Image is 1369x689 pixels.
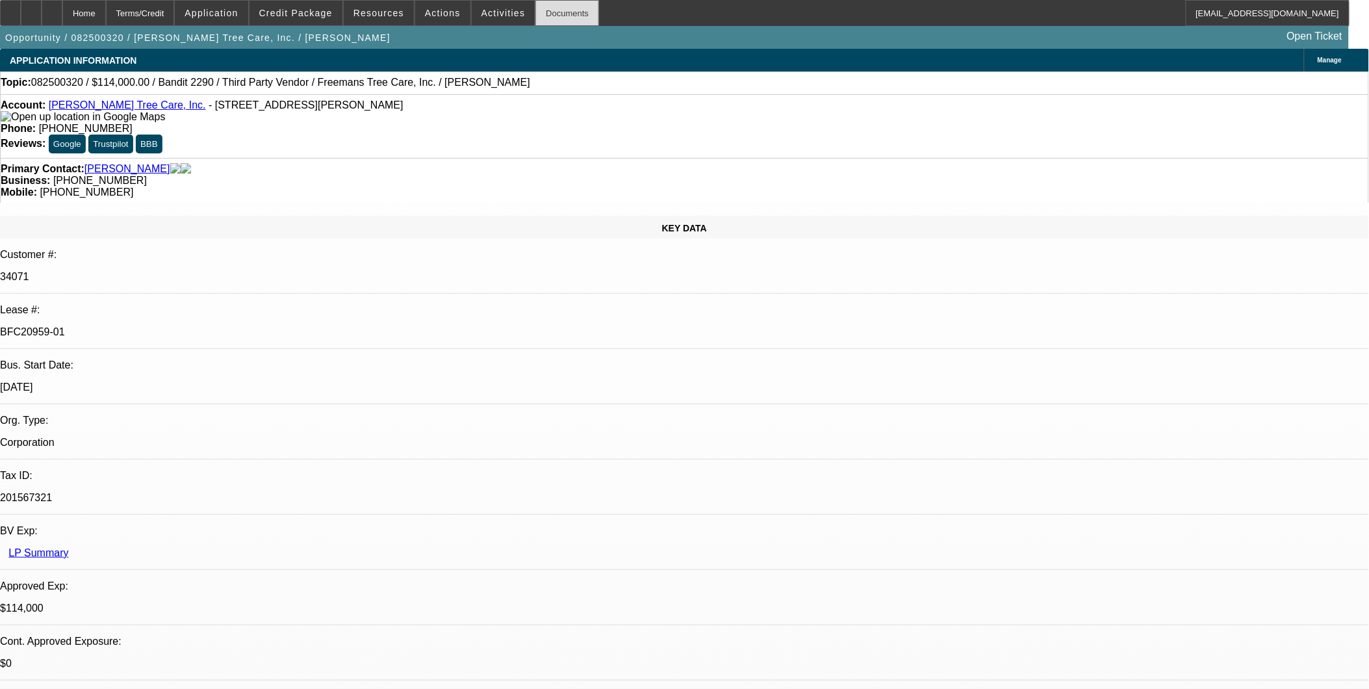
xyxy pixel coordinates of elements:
[1282,25,1348,47] a: Open Ticket
[88,135,133,153] button: Trustpilot
[49,99,206,110] a: [PERSON_NAME] Tree Care, Inc.
[1,123,36,134] strong: Phone:
[84,163,170,175] a: [PERSON_NAME]
[1,77,31,88] strong: Topic:
[5,32,390,43] span: Opportunity / 082500320 / [PERSON_NAME] Tree Care, Inc. / [PERSON_NAME]
[53,175,147,186] span: [PHONE_NUMBER]
[662,223,707,233] span: KEY DATA
[40,187,133,198] span: [PHONE_NUMBER]
[481,8,526,18] span: Activities
[31,77,530,88] span: 082500320 / $114,000.00 / Bandit 2290 / Third Party Vendor / Freemans Tree Care, Inc. / [PERSON_N...
[353,8,404,18] span: Resources
[1,138,45,149] strong: Reviews:
[415,1,470,25] button: Actions
[8,547,68,558] a: LP Summary
[49,135,86,153] button: Google
[39,123,133,134] span: [PHONE_NUMBER]
[181,163,191,175] img: linkedin-icon.png
[425,8,461,18] span: Actions
[10,55,136,66] span: APPLICATION INFORMATION
[1,111,165,123] img: Open up location in Google Maps
[136,135,162,153] button: BBB
[472,1,535,25] button: Activities
[1,163,84,175] strong: Primary Contact:
[259,8,333,18] span: Credit Package
[1,99,45,110] strong: Account:
[170,163,181,175] img: facebook-icon.png
[185,8,238,18] span: Application
[1,187,37,198] strong: Mobile:
[249,1,342,25] button: Credit Package
[1,111,165,122] a: View Google Maps
[1318,57,1342,64] span: Manage
[175,1,248,25] button: Application
[209,99,403,110] span: - [STREET_ADDRESS][PERSON_NAME]
[344,1,414,25] button: Resources
[1,175,50,186] strong: Business:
